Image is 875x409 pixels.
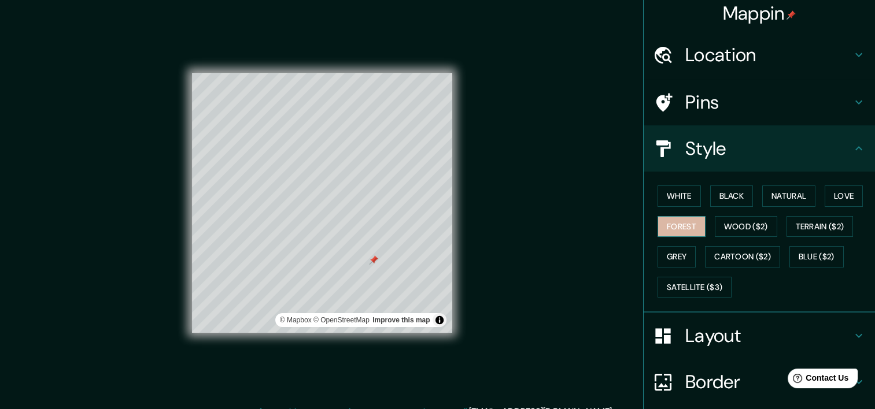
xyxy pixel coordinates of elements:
[658,216,706,237] button: Forest
[658,277,732,298] button: Satellite ($3)
[685,137,852,160] h4: Style
[762,185,815,207] button: Natural
[825,185,863,207] button: Love
[685,91,852,114] h4: Pins
[644,79,875,125] div: Pins
[313,316,370,324] a: OpenStreetMap
[280,316,312,324] a: Mapbox
[658,246,696,267] button: Grey
[710,185,754,207] button: Black
[787,10,796,20] img: pin-icon.png
[772,364,862,396] iframe: Help widget launcher
[644,359,875,405] div: Border
[685,43,852,66] h4: Location
[715,216,777,237] button: Wood ($2)
[685,370,852,393] h4: Border
[789,246,844,267] button: Blue ($2)
[685,324,852,347] h4: Layout
[705,246,780,267] button: Cartoon ($2)
[787,216,854,237] button: Terrain ($2)
[644,32,875,78] div: Location
[644,125,875,172] div: Style
[658,185,701,207] button: White
[723,2,796,25] h4: Mappin
[433,313,446,327] button: Toggle attribution
[644,313,875,359] div: Layout
[372,316,430,324] a: Map feedback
